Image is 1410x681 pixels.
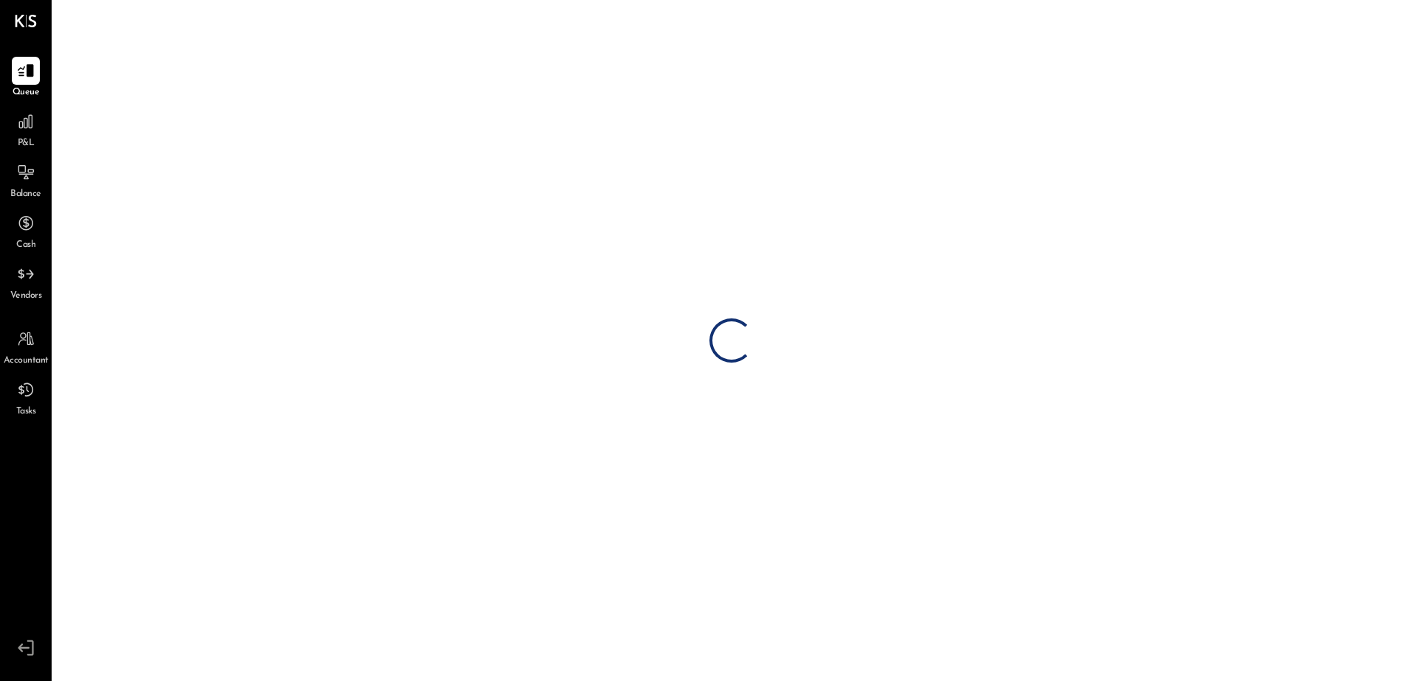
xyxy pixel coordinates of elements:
a: Balance [1,158,51,201]
a: Accountant [1,325,51,368]
a: P&L [1,108,51,150]
a: Cash [1,209,51,252]
span: Tasks [16,405,36,419]
a: Vendors [1,260,51,303]
span: Queue [13,86,40,99]
a: Queue [1,57,51,99]
span: Cash [16,239,35,252]
span: Accountant [4,355,49,368]
a: Tasks [1,376,51,419]
span: P&L [18,137,35,150]
span: Vendors [10,290,42,303]
span: Balance [10,188,41,201]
